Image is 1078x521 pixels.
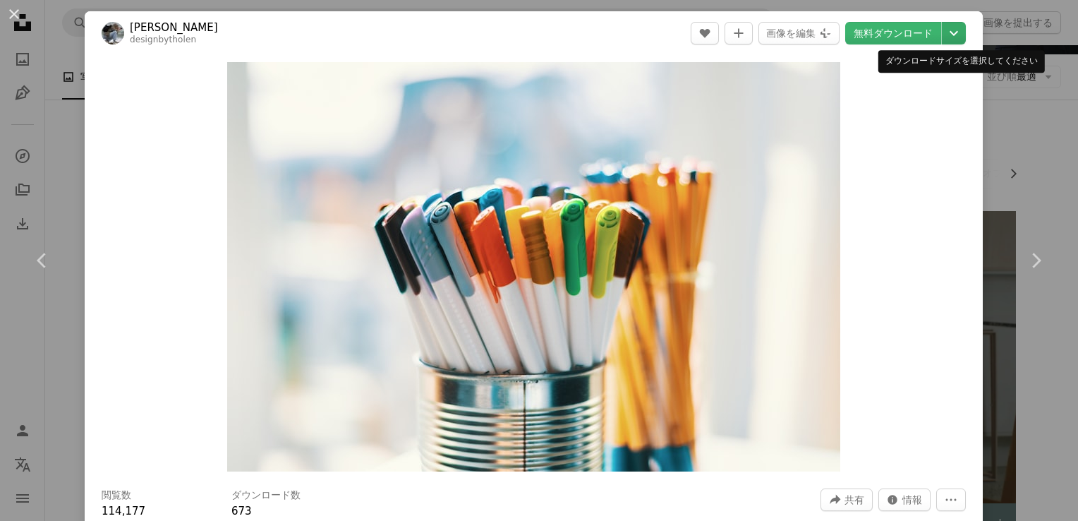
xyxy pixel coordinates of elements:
h3: 閲覧数 [102,489,131,503]
span: 共有 [844,489,864,510]
h3: ダウンロード数 [231,489,301,503]
button: この画像でズームインする [227,62,840,472]
button: このビジュアルを共有する [820,489,873,511]
button: 画像を編集 [758,22,840,44]
button: いいね！ [691,22,719,44]
div: ダウンロードサイズを選択してください [878,50,1045,73]
a: designbytholen [130,35,196,44]
span: 情報 [902,489,922,510]
button: コレクションに追加する [725,22,753,44]
a: [PERSON_NAME] [130,20,218,35]
button: その他のアクション [936,489,966,511]
button: ダウンロードサイズを選択してください [942,22,966,44]
span: 114,177 [102,505,145,517]
img: シルバーコンテナの各種カラーペン [227,62,840,472]
img: REGINE THOLENのプロフィールを見る [102,22,124,44]
a: 無料ダウンロード [845,22,941,44]
a: 次へ [993,193,1078,328]
button: この画像に関する統計 [878,489,931,511]
span: 673 [231,505,252,517]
